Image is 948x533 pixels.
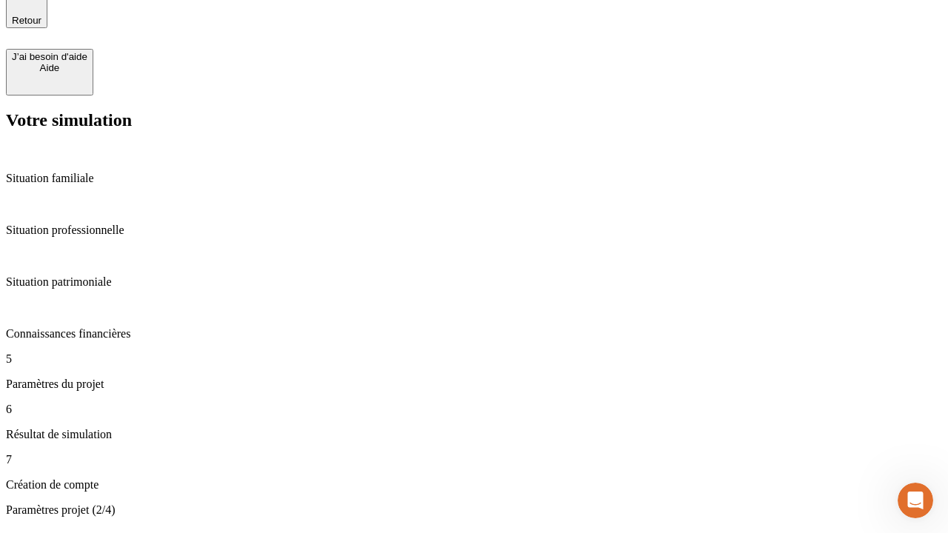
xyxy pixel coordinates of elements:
[12,15,41,26] span: Retour
[6,352,942,366] p: 5
[6,49,93,95] button: J’ai besoin d'aideAide
[6,172,942,185] p: Situation familiale
[6,428,942,441] p: Résultat de simulation
[6,403,942,416] p: 6
[6,327,942,341] p: Connaissances financières
[6,503,942,517] p: Paramètres projet (2/4)
[6,224,942,237] p: Situation professionnelle
[12,62,87,73] div: Aide
[6,478,942,492] p: Création de compte
[6,453,942,466] p: 7
[6,275,942,289] p: Situation patrimoniale
[898,483,933,518] iframe: Intercom live chat
[6,378,942,391] p: Paramètres du projet
[6,110,942,130] h2: Votre simulation
[12,51,87,62] div: J’ai besoin d'aide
